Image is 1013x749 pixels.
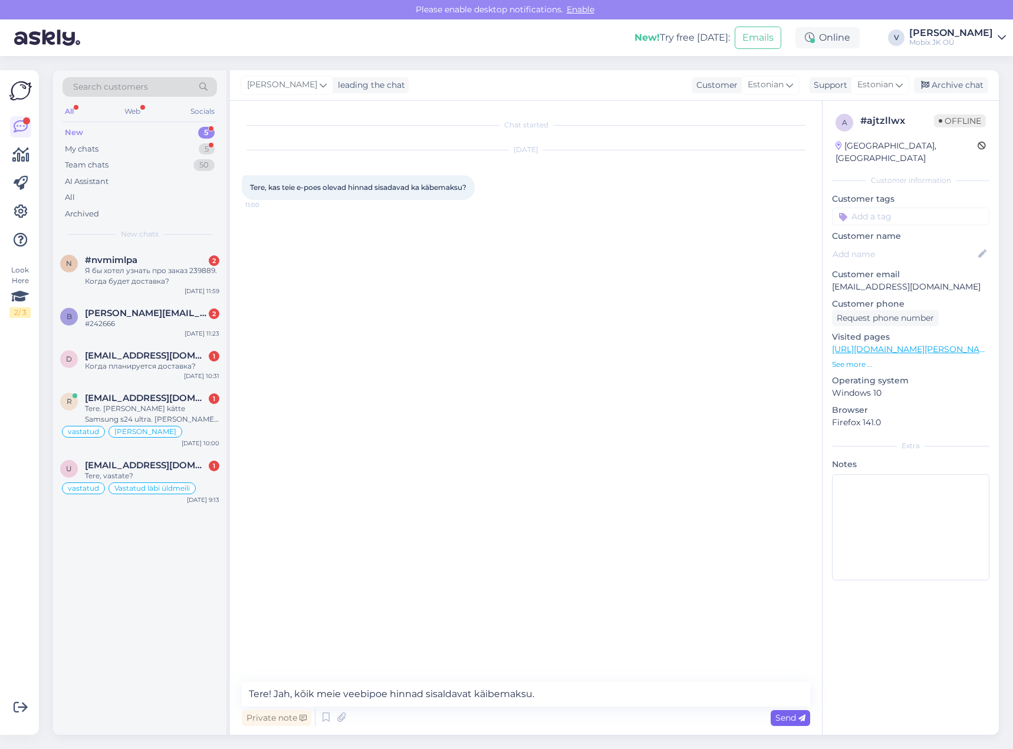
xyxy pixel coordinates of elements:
[65,176,108,188] div: AI Assistant
[634,31,730,45] div: Try free [DATE]:
[185,329,219,338] div: [DATE] 11:23
[832,230,989,242] p: Customer name
[832,458,989,471] p: Notes
[832,387,989,399] p: Windows 10
[832,344,995,354] a: [URL][DOMAIN_NAME][PERSON_NAME]
[832,441,989,451] div: Extra
[85,318,219,329] div: #242666
[563,4,598,15] span: Enable
[832,298,989,310] p: Customer phone
[888,29,905,46] div: V
[182,439,219,448] div: [DATE] 10:00
[809,79,847,91] div: Support
[832,374,989,387] p: Operating system
[184,372,219,380] div: [DATE] 10:31
[832,175,989,186] div: Customer information
[242,710,311,726] div: Private note
[114,485,190,492] span: Vastatud läbi üldmeili
[247,78,317,91] span: [PERSON_NAME]
[934,114,986,127] span: Offline
[65,159,108,171] div: Team chats
[242,144,810,155] div: [DATE]
[185,287,219,295] div: [DATE] 11:59
[85,308,208,318] span: bert.privoi@gmail.com
[832,193,989,205] p: Customer tags
[836,140,978,165] div: [GEOGRAPHIC_DATA], [GEOGRAPHIC_DATA]
[832,281,989,293] p: [EMAIL_ADDRESS][DOMAIN_NAME]
[198,127,215,139] div: 5
[832,404,989,416] p: Browser
[66,259,72,268] span: n
[85,350,208,361] span: dmitri5584@mail.ru
[242,682,810,707] textarea: Tere! Jah, kõik meie veebipoe hinnad sisaldavat käibemaksu.
[692,79,738,91] div: Customer
[832,416,989,429] p: Firefox 141.0
[85,403,219,425] div: Tere. [PERSON_NAME] kätte Samsung s24 ultra. [PERSON_NAME] välja nii [PERSON_NAME] ennem on keegi...
[857,78,893,91] span: Estonian
[66,354,72,363] span: d
[65,143,98,155] div: My chats
[832,268,989,281] p: Customer email
[909,38,993,47] div: Mobix JK OÜ
[909,28,1006,47] a: [PERSON_NAME]Mobix JK OÜ
[909,28,993,38] div: [PERSON_NAME]
[114,428,176,435] span: [PERSON_NAME]
[245,201,290,209] span: 11:00
[68,428,99,435] span: vastatud
[121,229,159,239] span: New chats
[67,312,72,321] span: b
[832,359,989,370] p: See more ...
[188,104,217,119] div: Socials
[832,331,989,343] p: Visited pages
[209,308,219,319] div: 2
[193,159,215,171] div: 50
[122,104,143,119] div: Web
[199,143,215,155] div: 5
[63,104,76,119] div: All
[9,265,31,318] div: Look Here
[832,208,989,225] input: Add a tag
[85,471,219,481] div: Tere, vastate?
[65,192,75,203] div: All
[209,393,219,404] div: 1
[860,114,934,128] div: # ajtzllwx
[65,208,99,220] div: Archived
[9,80,32,102] img: Askly Logo
[68,485,99,492] span: vastatud
[85,393,208,403] span: rocknroll1313@gmail.com
[65,127,83,139] div: New
[73,81,148,93] span: Search customers
[833,248,976,261] input: Add name
[9,307,31,318] div: 2 / 3
[85,265,219,287] div: Я бы хотел узнать про заказ 239889. Когда будет доставка?
[634,32,660,43] b: New!
[914,77,988,93] div: Archive chat
[832,310,939,326] div: Request phone number
[795,27,860,48] div: Online
[85,255,137,265] span: #nvmimlpa
[209,461,219,471] div: 1
[242,120,810,130] div: Chat started
[85,361,219,372] div: Когда планируется доставка?
[67,397,72,406] span: r
[333,79,405,91] div: leading the chat
[735,27,781,49] button: Emails
[209,351,219,362] div: 1
[85,460,208,471] span: uku.ojasalu@gmail.com
[66,464,72,473] span: u
[250,183,466,192] span: Tere, kas teie e-poes olevad hinnad sisadavad ka käbemaksu?
[748,78,784,91] span: Estonian
[842,118,847,127] span: a
[775,712,805,723] span: Send
[209,255,219,266] div: 2
[187,495,219,504] div: [DATE] 9:13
